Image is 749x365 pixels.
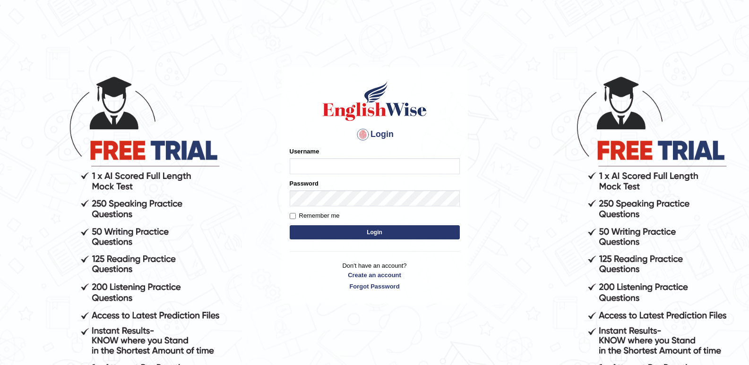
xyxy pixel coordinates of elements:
[290,179,319,188] label: Password
[290,271,460,280] a: Create an account
[321,80,429,122] img: Logo of English Wise sign in for intelligent practice with AI
[290,261,460,290] p: Don't have an account?
[290,211,340,221] label: Remember me
[290,282,460,291] a: Forgot Password
[290,213,296,219] input: Remember me
[290,225,460,239] button: Login
[290,147,319,156] label: Username
[290,127,460,142] h4: Login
